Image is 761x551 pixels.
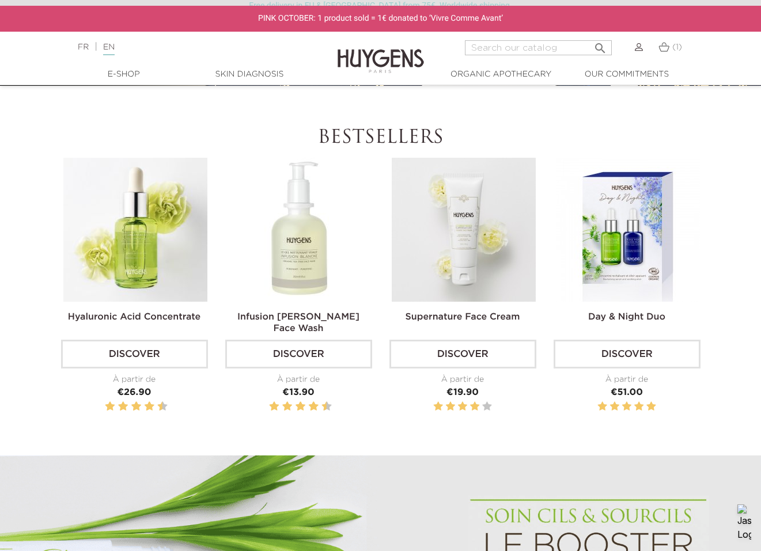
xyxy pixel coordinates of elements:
[118,388,152,397] span: €26.90
[320,400,321,414] label: 9
[470,400,479,414] label: 4
[444,69,559,81] a: Organic Apothecary
[588,313,665,322] a: Day & Night Duo
[610,400,619,414] label: 2
[228,158,372,302] img: Infusion Blanche Face Wash
[134,400,139,414] label: 6
[116,400,118,414] label: 3
[120,400,126,414] label: 4
[66,69,181,81] a: E-Shop
[146,400,152,414] label: 8
[590,37,611,52] button: 
[611,388,643,397] span: €51.00
[465,40,612,55] input: Search
[324,400,330,414] label: 10
[598,400,607,414] label: 1
[61,340,208,368] a: Discover
[61,127,701,149] h2: Bestsellers
[225,374,372,386] div: À partir de
[338,31,424,75] img: Huygens
[142,400,144,414] label: 7
[458,400,467,414] label: 3
[78,43,89,51] a: FR
[389,340,536,368] a: Discover
[271,400,277,414] label: 2
[103,400,104,414] label: 1
[406,313,520,322] a: Supernature Face Cream
[446,400,455,414] label: 2
[658,43,682,52] a: (1)
[298,400,304,414] label: 6
[556,158,700,302] img: Day & Night Duo
[554,340,701,368] a: Discover
[280,400,282,414] label: 3
[482,400,491,414] label: 5
[622,400,631,414] label: 3
[554,374,701,386] div: À partir de
[282,388,314,397] span: €13.90
[392,158,536,302] img: Supernature Face Cream
[63,158,207,302] img: Hyaluronic Acid Concentrate
[672,43,682,51] span: (1)
[569,69,684,81] a: Our commitments
[267,400,268,414] label: 1
[634,400,643,414] label: 4
[61,374,208,386] div: À partir de
[237,313,359,333] a: Infusion [PERSON_NAME] Face Wash
[446,388,479,397] span: €19.90
[107,400,113,414] label: 2
[103,43,115,55] a: EN
[160,400,165,414] label: 10
[434,400,443,414] label: 1
[225,340,372,368] a: Discover
[156,400,157,414] label: 9
[311,400,316,414] label: 8
[306,400,308,414] label: 7
[646,400,656,414] label: 5
[129,400,131,414] label: 5
[293,400,295,414] label: 5
[593,38,607,52] i: 
[285,400,290,414] label: 4
[68,313,201,322] a: Hyaluronic Acid Concentrate
[389,374,536,386] div: À partir de
[192,69,307,81] a: Skin Diagnosis
[72,40,308,54] div: |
